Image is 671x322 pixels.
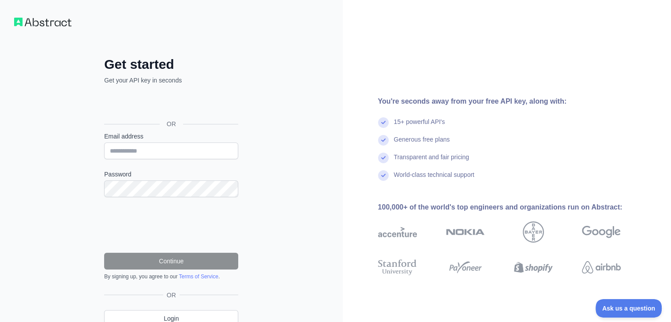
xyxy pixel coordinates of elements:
img: airbnb [582,258,621,277]
p: Get your API key in seconds [104,76,238,85]
button: Continue [104,253,238,270]
iframe: Toggle Customer Support [596,299,662,318]
a: Terms of Service [179,273,218,280]
div: 100,000+ of the world's top engineers and organizations run on Abstract: [378,202,649,213]
img: check mark [378,170,389,181]
div: Transparent and fair pricing [394,153,469,170]
div: You're seconds away from your free API key, along with: [378,96,649,107]
span: OR [163,291,180,300]
img: Workflow [14,18,71,26]
img: google [582,221,621,243]
img: payoneer [446,258,485,277]
iframe: Sign in with Google Button [100,94,241,114]
div: Generous free plans [394,135,450,153]
img: accenture [378,221,417,243]
span: OR [160,120,183,128]
iframe: reCAPTCHA [104,208,238,242]
img: bayer [523,221,544,243]
label: Password [104,170,238,179]
img: nokia [446,221,485,243]
div: By signing up, you agree to our . [104,273,238,280]
img: shopify [514,258,553,277]
div: 15+ powerful API's [394,117,445,135]
img: check mark [378,117,389,128]
img: check mark [378,153,389,163]
h2: Get started [104,56,238,72]
img: check mark [378,135,389,146]
div: World-class technical support [394,170,475,188]
img: stanford university [378,258,417,277]
label: Email address [104,132,238,141]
